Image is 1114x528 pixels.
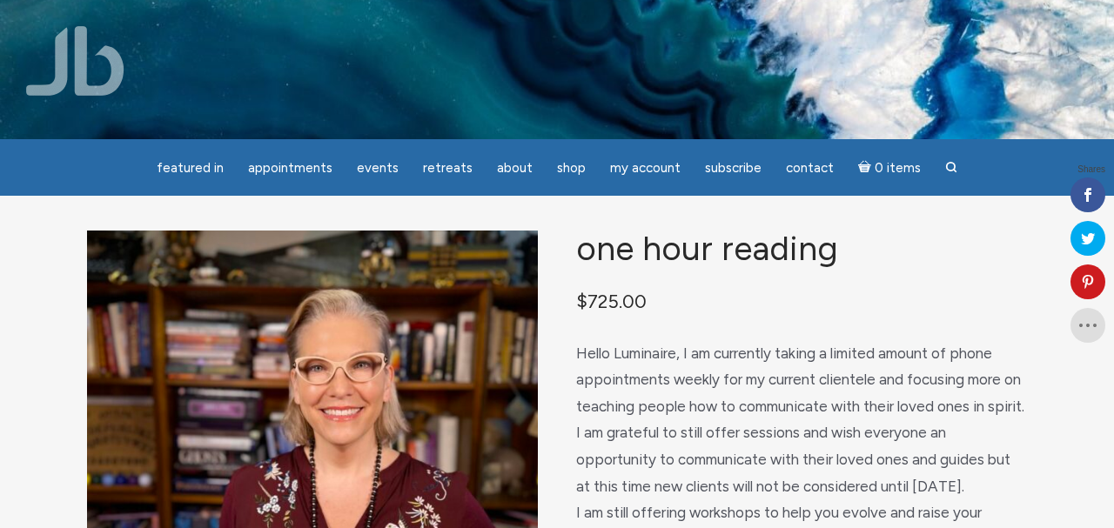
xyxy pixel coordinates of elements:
span: My Account [610,160,681,176]
a: My Account [600,151,691,185]
a: Subscribe [695,151,772,185]
a: Retreats [413,151,483,185]
a: Appointments [238,151,343,185]
a: Events [346,151,409,185]
span: About [497,160,533,176]
span: Appointments [248,160,332,176]
bdi: 725.00 [576,291,647,312]
span: Retreats [423,160,473,176]
span: Subscribe [705,160,762,176]
span: 0 items [875,162,921,175]
img: Jamie Butler. The Everyday Medium [26,26,124,96]
a: Shop [547,151,596,185]
span: Contact [786,160,834,176]
a: Contact [775,151,844,185]
a: About [487,151,543,185]
span: Shop [557,160,586,176]
a: featured in [146,151,234,185]
h1: One Hour Reading [576,231,1027,268]
span: Shares [1077,165,1105,174]
span: featured in [157,160,224,176]
i: Cart [858,160,875,176]
span: $ [576,291,587,312]
a: Cart0 items [848,150,931,185]
span: Events [357,160,399,176]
